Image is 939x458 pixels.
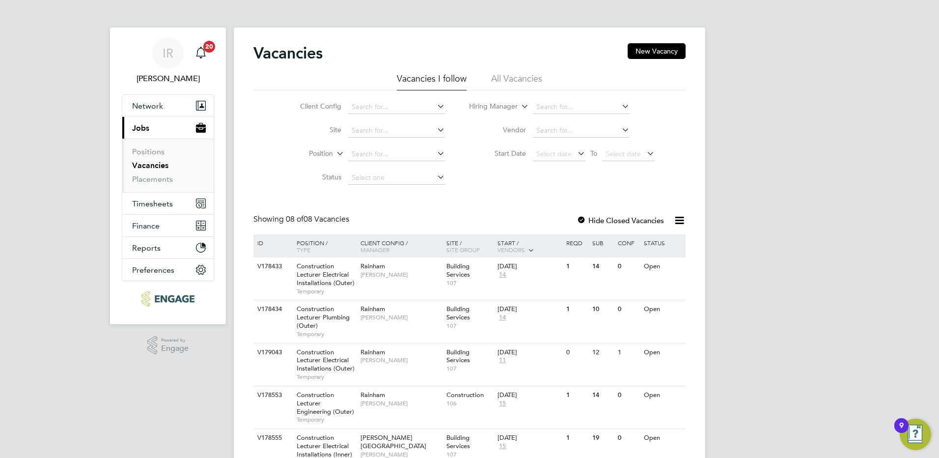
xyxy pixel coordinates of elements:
[446,279,493,287] span: 107
[615,386,641,404] div: 0
[495,234,564,259] div: Start /
[641,258,684,276] div: Open
[348,124,445,138] input: Search for...
[564,300,589,318] div: 1
[253,43,323,63] h2: Vacancies
[628,43,686,59] button: New Vacancy
[122,37,214,85] a: IR[PERSON_NAME]
[132,101,163,111] span: Network
[147,336,189,355] a: Powered byEngage
[360,400,442,407] span: [PERSON_NAME]
[161,344,189,353] span: Engage
[358,234,444,258] div: Client Config /
[297,246,310,254] span: Type
[615,234,641,251] div: Conf
[900,419,931,450] button: Open Resource Center, 9 new notifications
[497,400,507,408] span: 15
[446,391,484,399] span: Construction
[444,234,496,258] div: Site /
[360,356,442,364] span: [PERSON_NAME]
[615,258,641,276] div: 0
[122,193,214,214] button: Timesheets
[641,234,684,251] div: Status
[469,125,526,134] label: Vendor
[615,343,641,362] div: 1
[276,149,333,159] label: Position
[446,400,493,407] span: 106
[360,391,385,399] span: Rainham
[297,330,356,338] span: Temporary
[253,214,351,225] div: Showing
[564,429,589,447] div: 1
[255,258,289,276] div: V178433
[587,147,600,160] span: To
[615,429,641,447] div: 0
[590,234,615,251] div: Sub
[641,300,684,318] div: Open
[289,234,358,258] div: Position /
[577,216,664,225] label: Hide Closed Vacancies
[255,429,289,447] div: V178555
[497,391,561,400] div: [DATE]
[564,258,589,276] div: 1
[297,416,356,424] span: Temporary
[360,348,385,356] span: Rainham
[132,221,160,230] span: Finance
[497,314,507,322] span: 14
[497,442,507,451] span: 15
[360,314,442,321] span: [PERSON_NAME]
[360,262,385,270] span: Rainham
[641,429,684,447] div: Open
[360,305,385,313] span: Rainham
[203,41,215,53] span: 20
[122,291,214,307] a: Go to home page
[161,336,189,344] span: Powered by
[255,343,289,362] div: V179043
[255,234,289,251] div: ID
[564,234,589,251] div: Reqd
[122,95,214,116] button: Network
[590,343,615,362] div: 12
[132,265,174,275] span: Preferences
[497,246,525,254] span: Vendors
[297,348,355,373] span: Construction Lecturer Electrical Installations (Outer)
[497,271,507,279] span: 14
[122,117,214,139] button: Jobs
[497,356,507,365] span: 11
[297,262,355,287] span: Construction Lecturer Electrical Installations (Outer)
[641,343,684,362] div: Open
[122,237,214,258] button: Reports
[285,172,341,181] label: Status
[348,147,445,161] input: Search for...
[132,243,161,253] span: Reports
[497,262,561,271] div: [DATE]
[497,348,561,357] div: [DATE]
[497,305,561,314] div: [DATE]
[564,343,589,362] div: 0
[132,147,165,156] a: Positions
[360,433,426,450] span: [PERSON_NAME][GEOGRAPHIC_DATA]
[122,259,214,281] button: Preferences
[606,149,641,158] span: Select date
[533,100,630,114] input: Search for...
[132,123,149,133] span: Jobs
[122,215,214,236] button: Finance
[446,262,470,279] span: Building Services
[590,386,615,404] div: 14
[297,373,356,381] span: Temporary
[446,305,470,321] span: Building Services
[446,322,493,330] span: 107
[899,426,904,438] div: 9
[536,149,572,158] span: Select date
[641,386,684,404] div: Open
[348,171,445,185] input: Select one
[122,73,214,85] span: Ian Rist
[491,73,542,90] li: All Vacancies
[255,386,289,404] div: V178553
[590,429,615,447] div: 19
[297,305,350,330] span: Construction Lecturer Plumbing (Outer)
[446,348,470,365] span: Building Services
[615,300,641,318] div: 0
[469,149,526,158] label: Start Date
[286,214,349,224] span: 08 Vacancies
